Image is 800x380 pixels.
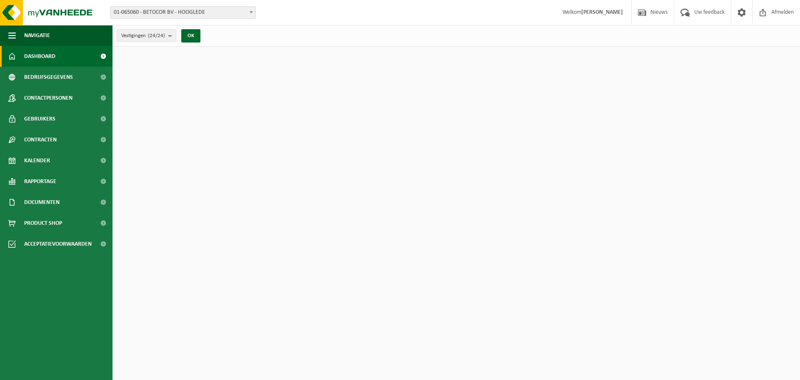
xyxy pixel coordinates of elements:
[117,29,176,42] button: Vestigingen(24/24)
[24,192,60,213] span: Documenten
[24,234,92,254] span: Acceptatievoorwaarden
[581,9,623,15] strong: [PERSON_NAME]
[110,7,255,18] span: 01-065060 - BETOCOR BV - HOOGLEDE
[121,30,165,42] span: Vestigingen
[24,213,62,234] span: Product Shop
[24,108,55,129] span: Gebruikers
[24,88,72,108] span: Contactpersonen
[181,29,200,43] button: OK
[24,150,50,171] span: Kalender
[24,46,55,67] span: Dashboard
[24,129,57,150] span: Contracten
[24,67,73,88] span: Bedrijfsgegevens
[24,25,50,46] span: Navigatie
[24,171,56,192] span: Rapportage
[148,33,165,38] count: (24/24)
[110,6,256,19] span: 01-065060 - BETOCOR BV - HOOGLEDE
